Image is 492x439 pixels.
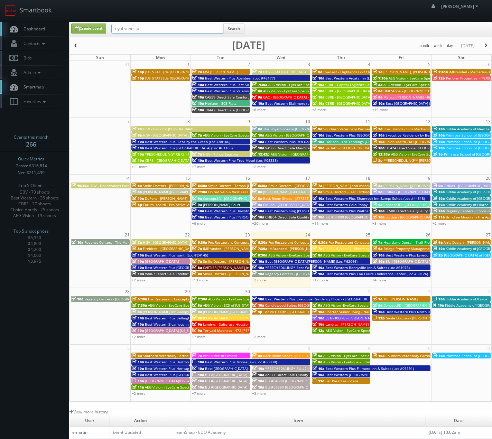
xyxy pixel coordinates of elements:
[265,133,384,138] span: AEG Vision - [GEOGRAPHIC_DATA] - [PERSON_NAME][GEOGRAPHIC_DATA]
[71,24,106,34] a: Create Event
[192,202,202,207] span: 9a
[192,101,204,106] span: 10a
[373,215,384,219] span: 10a
[265,139,355,144] span: Best Western Plus Red Deer Inn & Suites (Loc #61062)
[265,265,363,270] span: *RESCHEDULING* Best Western Heritage Inn (Loc #05465)
[383,183,445,188] span: [PERSON_NAME][GEOGRAPHIC_DATA]
[145,271,235,276] span: VA067 Direct Sale Comfort Suites [GEOGRAPHIC_DATA]
[416,41,431,50] button: month
[268,240,378,245] span: Fox Restaurant Concepts - Culinary Dropout - [GEOGRAPHIC_DATA]
[192,183,207,188] span: 6:30a
[192,76,204,81] span: 10a
[205,108,314,112] span: TX447 Direct Sale [GEOGRAPHIC_DATA] Near [GEOGRAPHIC_DATA]
[132,297,147,301] span: 6:30a
[145,69,241,74] span: [US_STATE] de [GEOGRAPHIC_DATA] - [GEOGRAPHIC_DATA]
[373,88,382,93] span: 8a
[386,208,454,213] span: FL508 Direct Sale Quality Inn Oceanfront
[143,183,258,188] span: Smile Doctors - [PERSON_NAME] Chapel [PERSON_NAME] Orthodontic
[143,127,195,131] span: HGV - Pallazzo [PERSON_NAME]
[313,196,324,201] span: 10a
[446,297,487,301] span: Kiddie Academy of Itsaca
[192,69,202,74] span: 7a
[265,259,358,264] span: Best [GEOGRAPHIC_DATA][PERSON_NAME] (Loc #62096)
[192,164,206,169] a: +7 more
[132,246,142,251] span: 8a
[325,133,413,138] span: Best Western Plus [GEOGRAPHIC_DATA] (Loc #64008)
[205,215,320,219] span: Best Western Plus [PERSON_NAME][GEOGRAPHIC_DATA] (Loc #66006)
[205,208,312,213] span: Best Western Plus Downtown [GEOGRAPHIC_DATA] (Loc #48199)
[265,208,368,213] span: Best Western King [PERSON_NAME] Inn & Suites (Loc #62106)
[252,69,262,74] span: 7a
[203,303,313,308] span: AEG Vision - ECS of [US_STATE] - [US_STATE] Valley Family Eye Care
[373,246,382,251] span: 9a
[192,189,207,194] span: 7:30a
[446,202,489,207] span: Kiddie Academy of Olathe
[192,196,202,201] span: 9a
[373,152,390,157] span: 12:30p
[132,158,144,163] span: 10a
[386,215,434,219] span: Lordae - [GEOGRAPHIC_DATA]
[263,189,324,194] span: [PERSON_NAME][GEOGRAPHIC_DATA]
[373,133,384,138] span: 10a
[386,139,467,144] span: ScionHealth - KH [GEOGRAPHIC_DATA][US_STATE]
[203,309,301,314] span: [PERSON_NAME][GEOGRAPHIC_DATA] - [GEOGRAPHIC_DATA]
[132,240,142,245] span: 7a
[263,69,307,74] span: HGV - [GEOGRAPHIC_DATA]
[383,189,466,194] span: Cirillas - [GEOGRAPHIC_DATA] ([STREET_ADDRESS])
[325,215,449,219] span: BU #07800 [GEOGRAPHIC_DATA] [GEOGRAPHIC_DATA] [GEOGRAPHIC_DATA]
[20,84,44,90] span: Smartmap
[132,196,144,201] span: 10a
[263,202,312,207] span: Cirillas - [GEOGRAPHIC_DATA]
[252,215,264,219] span: 10a
[373,297,382,301] span: 7a
[313,265,324,270] span: 10a
[373,208,384,213] span: 10a
[208,240,329,245] span: Fox Restaurant Concepts - [PERSON_NAME] Cocina - [GEOGRAPHIC_DATA]
[203,196,258,201] span: Concept3D - [GEOGRAPHIC_DATA]
[383,202,438,207] span: Concept3D - [GEOGRAPHIC_DATA]
[252,101,264,106] span: 10a
[132,164,148,169] a: +11 more
[132,253,144,258] span: 10a
[386,253,472,258] span: Best Western Plus Laredo Inn & Suites (Loc #44702)
[386,259,463,264] span: BU #[GEOGRAPHIC_DATA] [GEOGRAPHIC_DATA]
[433,152,443,157] span: 1p
[192,246,202,251] span: 7a
[433,183,443,188] span: 9a
[145,158,191,163] span: CBRE - [GEOGRAPHIC_DATA]
[325,208,407,213] span: Best Western Plus Waltham Boston (Loc #22009)
[313,101,324,106] span: 10a
[313,202,324,207] span: 10a
[373,240,382,245] span: 7a
[145,152,277,157] span: *RESCHEDULING* CBRE - Port of LA Distribution Center - [GEOGRAPHIC_DATA] 1
[372,278,386,282] a: +4 more
[252,189,262,194] span: 8a
[268,183,380,188] span: Smile Doctors - [GEOGRAPHIC_DATA] [PERSON_NAME] Orthodontics
[325,82,390,87] span: CBRE - Capital Logistics Center - Bldg 6
[208,189,297,194] span: United Vein & Vascular Centers - [GEOGRAPHIC_DATA]
[373,183,382,188] span: 8a
[132,271,144,276] span: 10a
[383,303,438,308] span: Concept3D - [GEOGRAPHIC_DATA]
[323,127,436,131] span: Southern Veterinary Partners - [GEOGRAPHIC_DATA][PERSON_NAME]
[143,246,194,251] span: Firebirds - [GEOGRAPHIC_DATA]
[192,221,206,226] a: +6 more
[373,303,382,308] span: 9a
[192,271,202,276] span: 8a
[132,146,144,150] span: 10a
[444,183,492,188] span: Cirillas - [GEOGRAPHIC_DATA]
[313,246,322,251] span: 7a
[192,158,204,163] span: 10a
[433,133,445,138] span: 10a
[325,271,428,276] span: Best Western Plus Eau Claire Conference Center (Loc #50126)
[433,146,445,150] span: 10a
[445,41,456,50] button: day
[203,246,295,251] span: iMBranded - [PERSON_NAME][GEOGRAPHIC_DATA] BMW
[192,303,202,308] span: 8a
[313,146,324,150] span: 10a
[325,202,396,207] span: Best Western Gold Poppy Inn (Loc #03153)
[203,152,239,157] span: HGV - Tahoe Seasons
[145,139,230,144] span: Best Western Plus Plaza by the Green (Loc #48106)
[203,202,240,207] span: [PERSON_NAME] Court
[208,297,333,301] span: AEG Vision - EyeCare Specialties of [US_STATE] – [PERSON_NAME] Eye Clinic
